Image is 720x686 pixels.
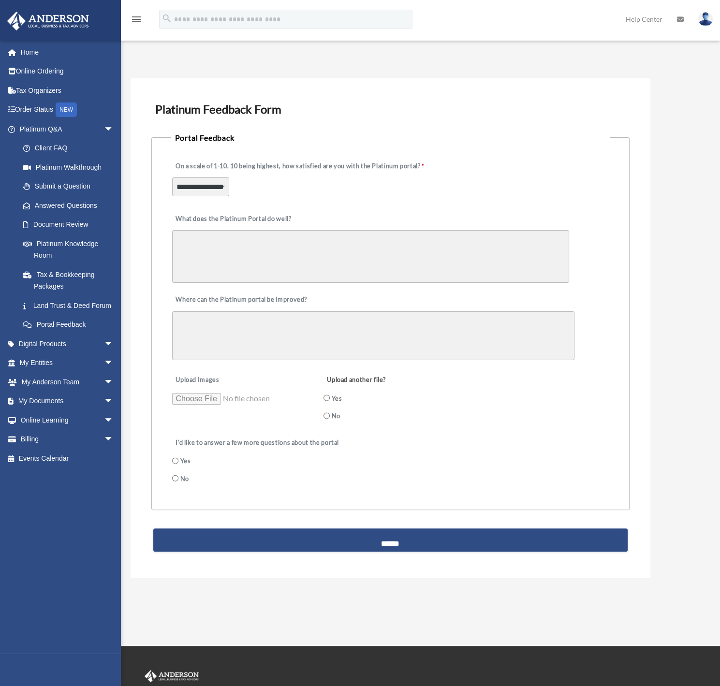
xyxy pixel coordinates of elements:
a: Platinum Walkthrough [14,158,128,177]
label: No [180,474,193,488]
a: Online Learningarrow_drop_down [7,410,128,430]
a: Platinum Knowledge Room [14,234,128,265]
a: Home [7,43,128,62]
h3: Platinum Feedback Form [151,99,630,119]
label: Upload another file? [323,374,388,387]
label: On a scale of 1-10, 10 being highest, how satisfied are you with the Platinum portal? [172,160,427,173]
a: Events Calendar [7,449,128,468]
span: arrow_drop_down [104,353,123,373]
a: Document Review [14,215,128,234]
a: My Entitiesarrow_drop_down [7,353,128,373]
label: Upload Images [172,374,222,387]
label: I'd like to answer a few more questions about the portal [172,437,342,450]
i: search [162,13,172,24]
a: My Documentsarrow_drop_down [7,392,128,411]
label: Yes [332,394,346,408]
label: What does the Platinum Portal do well? [172,212,294,226]
a: Client FAQ [14,139,128,158]
a: Submit a Question [14,177,128,196]
a: Land Trust & Deed Forum [14,296,128,315]
a: Digital Productsarrow_drop_down [7,334,128,353]
span: arrow_drop_down [104,392,123,411]
a: Online Ordering [7,62,128,81]
img: User Pic [698,12,713,26]
i: menu [131,14,142,25]
span: arrow_drop_down [104,372,123,392]
label: Yes [180,457,195,470]
label: Where can the Platinum portal be improved? [172,293,310,307]
a: Portal Feedback [14,315,123,335]
a: My Anderson Teamarrow_drop_down [7,372,128,392]
a: Answered Questions [14,196,128,215]
img: Anderson Advisors Platinum Portal [143,670,201,683]
span: arrow_drop_down [104,430,123,450]
legend: Portal Feedback [171,131,610,145]
span: arrow_drop_down [104,334,123,354]
a: Platinum Q&Aarrow_drop_down [7,119,128,139]
a: Tax & Bookkeeping Packages [14,265,128,296]
label: No [332,411,344,425]
span: arrow_drop_down [104,119,123,139]
a: menu [131,17,142,25]
a: Tax Organizers [7,81,128,100]
span: arrow_drop_down [104,410,123,430]
img: Anderson Advisors Platinum Portal [4,12,92,30]
div: NEW [56,102,77,117]
a: Order StatusNEW [7,100,128,120]
a: Billingarrow_drop_down [7,430,128,449]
